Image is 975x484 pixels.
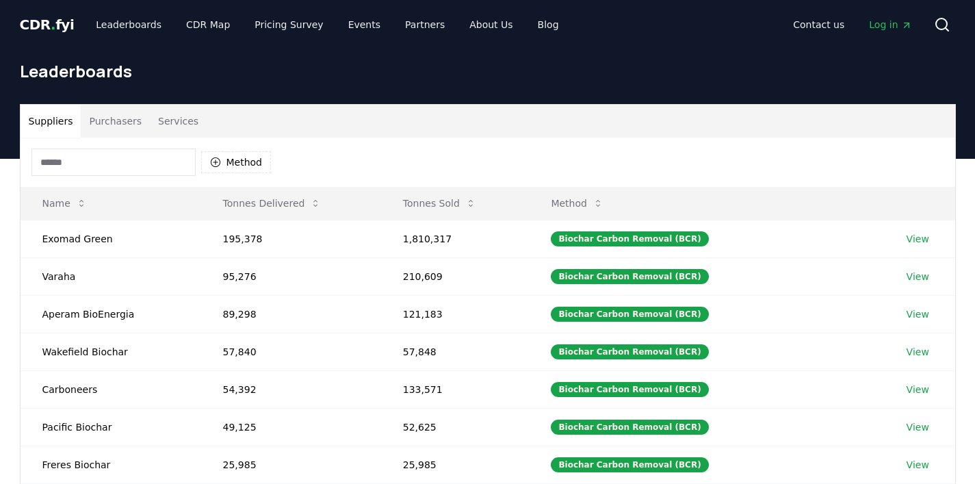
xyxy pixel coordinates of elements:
[381,257,530,295] td: 210,609
[527,12,570,37] a: Blog
[337,12,391,37] a: Events
[782,12,855,37] a: Contact us
[907,345,929,359] a: View
[907,420,929,434] a: View
[21,446,201,483] td: Freres Biochar
[81,105,150,138] button: Purchasers
[21,257,201,295] td: Varaha
[201,446,381,483] td: 25,985
[551,307,708,322] div: Biochar Carbon Removal (BCR)
[907,383,929,396] a: View
[551,382,708,397] div: Biochar Carbon Removal (BCR)
[551,344,708,359] div: Biochar Carbon Removal (BCR)
[869,18,911,31] span: Log in
[21,220,201,257] td: Exomad Green
[21,105,81,138] button: Suppliers
[201,408,381,446] td: 49,125
[381,408,530,446] td: 52,625
[858,12,922,37] a: Log in
[20,16,75,33] span: CDR fyi
[551,269,708,284] div: Biochar Carbon Removal (BCR)
[21,333,201,370] td: Wakefield Biochar
[540,190,614,217] button: Method
[201,370,381,408] td: 54,392
[381,370,530,408] td: 133,571
[201,333,381,370] td: 57,840
[201,151,272,173] button: Method
[21,408,201,446] td: Pacific Biochar
[21,295,201,333] td: Aperam BioEnergia
[21,370,201,408] td: Carboneers
[85,12,569,37] nav: Main
[907,458,929,472] a: View
[381,295,530,333] td: 121,183
[85,12,172,37] a: Leaderboards
[782,12,922,37] nav: Main
[381,220,530,257] td: 1,810,317
[31,190,98,217] button: Name
[150,105,207,138] button: Services
[458,12,523,37] a: About Us
[551,420,708,435] div: Biochar Carbon Removal (BCR)
[201,295,381,333] td: 89,298
[212,190,333,217] button: Tonnes Delivered
[551,457,708,472] div: Biochar Carbon Removal (BCR)
[907,270,929,283] a: View
[551,231,708,246] div: Biochar Carbon Removal (BCR)
[907,232,929,246] a: View
[381,446,530,483] td: 25,985
[394,12,456,37] a: Partners
[244,12,334,37] a: Pricing Survey
[201,220,381,257] td: 195,378
[20,60,956,82] h1: Leaderboards
[201,257,381,295] td: 95,276
[907,307,929,321] a: View
[381,333,530,370] td: 57,848
[51,16,55,33] span: .
[20,15,75,34] a: CDR.fyi
[392,190,487,217] button: Tonnes Sold
[175,12,241,37] a: CDR Map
